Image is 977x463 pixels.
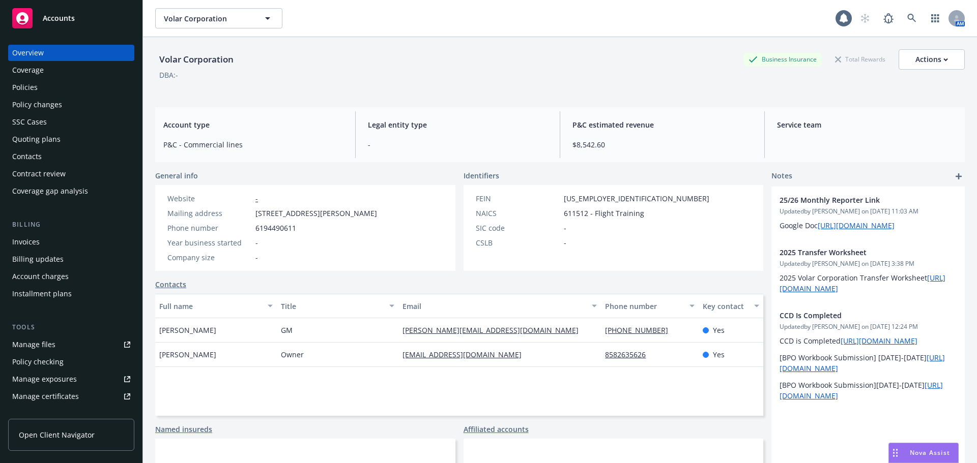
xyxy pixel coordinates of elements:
[899,49,965,70] button: Actions
[8,183,134,199] a: Coverage gap analysis
[564,208,644,219] span: 611512 - Flight Training
[12,268,69,285] div: Account charges
[167,223,251,233] div: Phone number
[167,252,251,263] div: Company size
[464,424,529,435] a: Affiliated accounts
[780,220,957,231] p: Google Doc
[771,239,965,302] div: 2025 Transfer WorksheetUpdatedby [PERSON_NAME] on [DATE] 3:38 PM2025 Volar Corporation Transfer W...
[777,119,957,130] span: Service team
[12,131,61,147] div: Quoting plans
[255,194,258,203] a: -
[699,294,763,318] button: Key contact
[12,234,40,250] div: Invoices
[167,237,251,248] div: Year business started
[255,208,377,219] span: [STREET_ADDRESS][PERSON_NAME]
[601,294,698,318] button: Phone number
[12,406,64,422] div: Manage claims
[915,50,948,69] div: Actions
[8,131,134,147] a: Quoting plans
[953,170,965,182] a: add
[464,170,499,181] span: Identifiers
[403,325,587,335] a: [PERSON_NAME][EMAIL_ADDRESS][DOMAIN_NAME]
[476,223,560,233] div: SIC code
[888,443,959,463] button: Nova Assist
[780,380,957,401] p: [BPO Workbook Submission][DATE]-[DATE]
[8,114,134,130] a: SSC Cases
[277,294,398,318] button: Title
[572,139,752,150] span: $8,542.60
[8,79,134,96] a: Policies
[713,349,725,360] span: Yes
[476,193,560,204] div: FEIN
[255,223,296,233] span: 6194490611
[780,310,930,321] span: CCD Is Completed
[155,294,277,318] button: Full name
[564,237,566,248] span: -
[163,139,343,150] span: P&C - Commercial lines
[8,166,134,182] a: Contract review
[8,268,134,285] a: Account charges
[155,279,186,290] a: Contacts
[159,325,216,335] span: [PERSON_NAME]
[159,70,178,80] div: DBA: -
[8,286,134,302] a: Installment plans
[572,119,752,130] span: P&C estimated revenue
[771,187,965,239] div: 25/26 Monthly Reporter LinkUpdatedby [PERSON_NAME] on [DATE] 11:03 AMGoogle Doc[URL][DOMAIN_NAME]
[780,272,957,294] p: 2025 Volar Corporation Transfer Worksheet
[155,53,238,66] div: Volar Corporation
[818,221,895,230] a: [URL][DOMAIN_NAME]
[12,371,77,387] div: Manage exposures
[743,53,822,66] div: Business Insurance
[164,13,252,24] span: Volar Corporation
[8,4,134,33] a: Accounts
[368,139,548,150] span: -
[12,354,64,370] div: Policy checking
[12,114,47,130] div: SSC Cases
[12,388,79,405] div: Manage certificates
[163,119,343,130] span: Account type
[12,97,62,113] div: Policy changes
[476,208,560,219] div: NAICS
[12,62,44,78] div: Coverage
[564,223,566,233] span: -
[925,8,945,28] a: Switch app
[889,443,902,462] div: Drag to move
[368,119,548,130] span: Legal entity type
[159,349,216,360] span: [PERSON_NAME]
[780,247,930,258] span: 2025 Transfer Worksheet
[8,148,134,165] a: Contacts
[841,336,917,346] a: [URL][DOMAIN_NAME]
[12,251,64,267] div: Billing updates
[12,183,88,199] div: Coverage gap analysis
[159,301,262,312] div: Full name
[8,62,134,78] a: Coverage
[12,166,66,182] div: Contract review
[8,234,134,250] a: Invoices
[605,325,676,335] a: [PHONE_NUMBER]
[12,286,72,302] div: Installment plans
[703,301,748,312] div: Key contact
[780,352,957,374] p: [BPO Workbook Submission] [DATE]-[DATE]
[564,193,709,204] span: [US_EMPLOYER_IDENTIFICATION_NUMBER]
[830,53,890,66] div: Total Rewards
[403,301,586,312] div: Email
[8,371,134,387] a: Manage exposures
[398,294,601,318] button: Email
[780,259,957,268] span: Updated by [PERSON_NAME] on [DATE] 3:38 PM
[8,220,134,230] div: Billing
[155,8,282,28] button: Volar Corporation
[780,207,957,216] span: Updated by [PERSON_NAME] on [DATE] 11:03 AM
[255,237,258,248] span: -
[12,336,55,353] div: Manage files
[713,325,725,335] span: Yes
[780,195,930,205] span: 25/26 Monthly Reporter Link
[902,8,922,28] a: Search
[167,208,251,219] div: Mailing address
[8,97,134,113] a: Policy changes
[12,45,44,61] div: Overview
[12,148,42,165] div: Contacts
[771,302,965,409] div: CCD Is CompletedUpdatedby [PERSON_NAME] on [DATE] 12:24 PMCCD is Completed[URL][DOMAIN_NAME][BPO ...
[878,8,899,28] a: Report a Bug
[476,237,560,248] div: CSLB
